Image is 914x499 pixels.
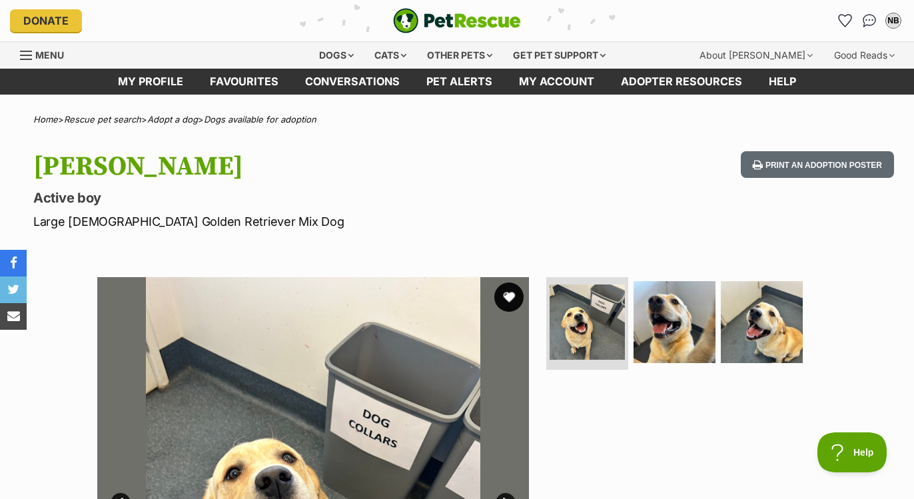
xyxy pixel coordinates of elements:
h1: [PERSON_NAME] [33,151,558,182]
a: Conversations [859,10,880,31]
img: Photo of Ralph [634,281,715,363]
span: Menu [35,49,64,61]
iframe: Help Scout Beacon - Open [817,432,887,472]
a: Adopter resources [608,69,755,95]
a: Home [33,114,58,125]
a: My profile [105,69,197,95]
a: Pet alerts [413,69,506,95]
a: Rescue pet search [64,114,141,125]
a: Favourites [835,10,856,31]
a: Donate [10,9,82,32]
div: Good Reads [825,42,904,69]
div: NB [887,14,900,27]
a: conversations [292,69,413,95]
img: Photo of Ralph [721,281,803,363]
div: Get pet support [504,42,615,69]
a: PetRescue [393,8,521,33]
img: Photo of Ralph [550,284,625,360]
a: Favourites [197,69,292,95]
ul: Account quick links [835,10,904,31]
div: About [PERSON_NAME] [690,42,822,69]
div: Dogs [310,42,363,69]
img: chat-41dd97257d64d25036548639549fe6c8038ab92f7586957e7f3b1b290dea8141.svg [863,14,877,27]
div: Other pets [418,42,502,69]
button: My account [883,10,904,31]
button: favourite [494,282,524,312]
a: Help [755,69,809,95]
div: Cats [365,42,416,69]
p: Large [DEMOGRAPHIC_DATA] Golden Retriever Mix Dog [33,213,558,231]
img: logo-e224e6f780fb5917bec1dbf3a21bbac754714ae5b6737aabdf751b685950b380.svg [393,8,521,33]
p: Active boy [33,189,558,207]
a: Menu [20,42,73,66]
a: Dogs available for adoption [204,114,316,125]
a: My account [506,69,608,95]
button: Print an adoption poster [741,151,894,179]
a: Adopt a dog [147,114,198,125]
